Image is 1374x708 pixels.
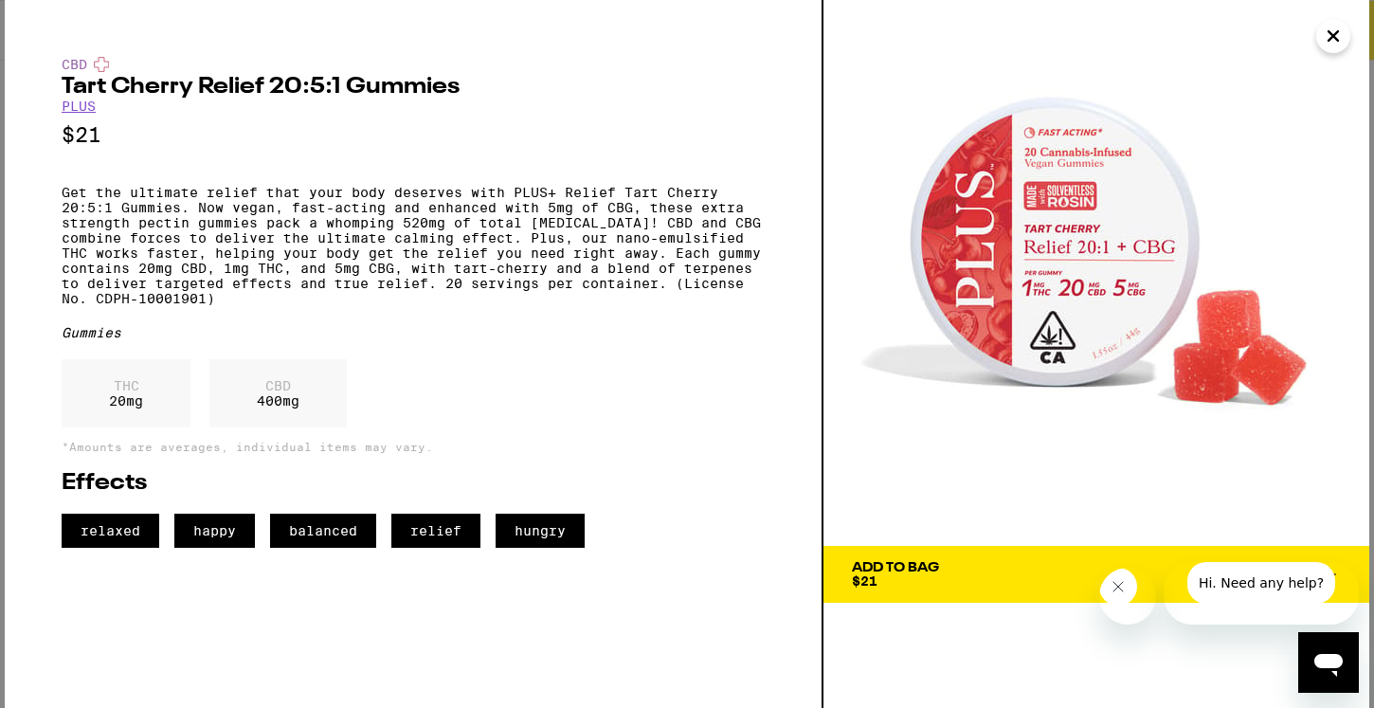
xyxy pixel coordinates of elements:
p: Get the ultimate relief that your body deserves with PLUS+ Relief Tart Cherry 20:5:1 Gummies. Now... [62,185,765,306]
span: relaxed [62,514,159,548]
button: Add To Bag$21 [823,546,1369,603]
iframe: Button to launch messaging window [1298,632,1359,693]
span: happy [174,514,255,548]
div: 400 mg [209,359,347,427]
div: CBD [62,57,765,72]
iframe: Close message [1099,568,1156,625]
span: hungry [496,514,585,548]
h2: Effects [62,472,765,495]
p: CBD [257,378,299,393]
h2: Tart Cherry Relief 20:5:1 Gummies [62,76,765,99]
span: $21 [852,573,877,589]
p: $21 [62,123,765,147]
span: relief [391,514,480,548]
p: THC [109,378,143,393]
span: balanced [270,514,376,548]
div: 20 mg [62,359,190,427]
iframe: Message from company [1164,562,1359,625]
p: *Amounts are averages, individual items may vary. [62,441,765,453]
a: PLUS [62,99,96,114]
img: cbdColor.svg [94,57,109,72]
div: Gummies [62,325,765,340]
button: Close [1316,19,1350,53]
div: Add To Bag [852,561,939,574]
